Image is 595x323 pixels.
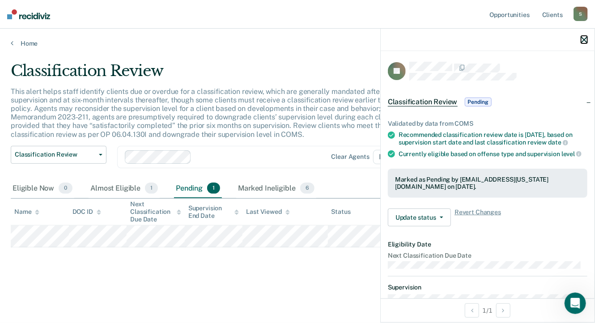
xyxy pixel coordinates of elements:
[331,153,370,161] div: Clear agents
[11,179,74,199] div: Eligible Now
[300,183,314,194] span: 6
[388,284,587,291] dt: Supervision
[496,303,510,318] button: Next Opportunity
[59,183,72,194] span: 0
[14,208,39,216] div: Name
[388,241,587,248] dt: Eligibility Date
[388,98,458,106] span: Classification Review
[548,139,568,146] span: date
[465,303,479,318] button: Previous Opportunity
[207,183,220,194] span: 1
[188,204,239,220] div: Supervision End Date
[561,150,582,157] span: level
[130,200,181,223] div: Next Classification Due Date
[399,131,587,146] div: Recommended classification review date is [DATE], based on supervision start date and last classi...
[388,208,451,226] button: Update status
[388,252,587,259] dt: Next Classification Due Date
[574,7,588,21] div: S
[388,120,587,127] div: Validated by data from COMS
[11,62,457,87] div: Classification Review
[395,176,580,191] div: Marked as Pending by [EMAIL_ADDRESS][US_STATE][DOMAIN_NAME] on [DATE].
[381,88,595,116] div: Classification ReviewPending
[246,208,289,216] div: Last Viewed
[11,87,446,139] p: This alert helps staff identify clients due or overdue for a classification review, which are gen...
[145,183,158,194] span: 1
[15,151,95,158] span: Classification Review
[399,150,587,158] div: Currently eligible based on offense type and supervision
[236,179,316,199] div: Marked Ineligible
[455,208,501,226] span: Revert Changes
[331,208,351,216] div: Status
[72,208,101,216] div: DOC ID
[174,179,222,199] div: Pending
[7,9,50,19] img: Recidiviz
[565,293,586,314] iframe: Intercom live chat
[89,179,160,199] div: Almost Eligible
[11,39,584,47] a: Home
[381,298,595,322] div: 1 / 1
[465,98,492,106] span: Pending
[373,150,401,164] span: D2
